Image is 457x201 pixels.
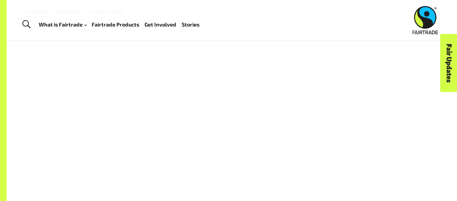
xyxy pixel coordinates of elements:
a: For business [21,9,49,15]
a: Fairtrade Products [92,20,139,30]
a: Toggle Search [18,16,34,33]
a: Get Involved [145,20,176,30]
a: Stories [182,20,199,30]
a: Partners Log In [91,9,123,15]
a: What is Fairtrade [39,20,87,30]
a: Media Centre [56,9,84,15]
img: Fairtrade Australia New Zealand logo [413,6,438,34]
